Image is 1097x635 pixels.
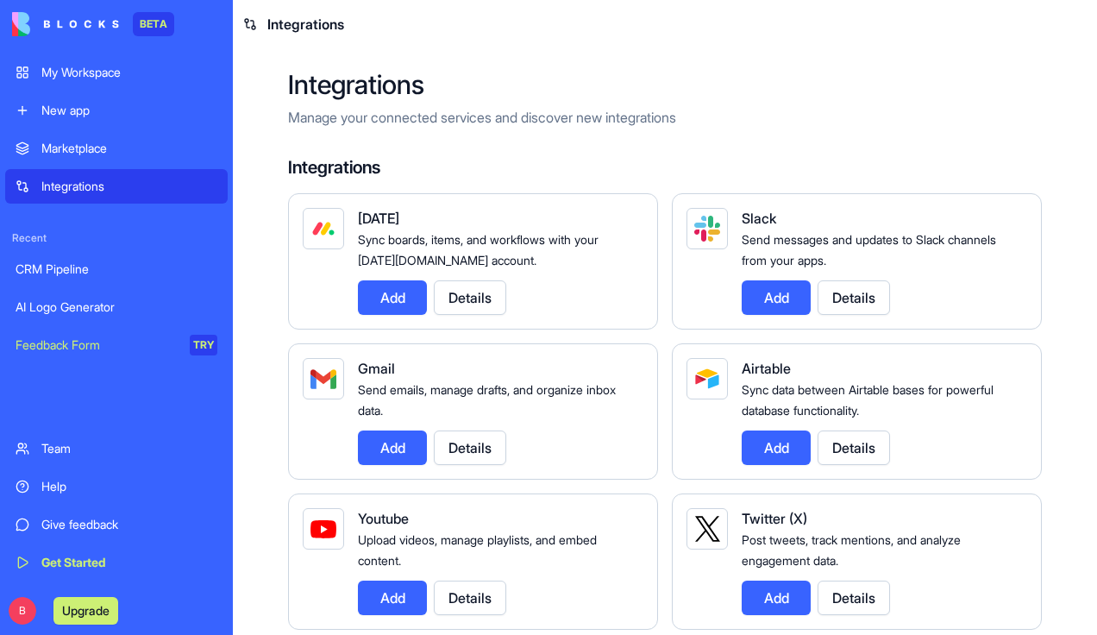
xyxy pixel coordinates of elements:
[5,169,228,204] a: Integrations
[41,554,217,571] div: Get Started
[41,140,217,157] div: Marketplace
[288,69,1042,100] h2: Integrations
[358,360,395,377] span: Gmail
[5,328,228,362] a: Feedback FormTRY
[434,581,506,615] button: Details
[742,280,811,315] button: Add
[5,431,228,466] a: Team
[358,210,399,227] span: [DATE]
[358,382,616,418] span: Send emails, manage drafts, and organize inbox data.
[133,12,174,36] div: BETA
[5,131,228,166] a: Marketplace
[9,597,36,625] span: B
[41,440,217,457] div: Team
[41,516,217,533] div: Give feedback
[12,12,174,36] a: BETA
[818,280,890,315] button: Details
[53,597,118,625] button: Upgrade
[358,232,599,267] span: Sync boards, items, and workflows with your [DATE][DOMAIN_NAME] account.
[16,336,178,354] div: Feedback Form
[5,469,228,504] a: Help
[5,545,228,580] a: Get Started
[41,178,217,195] div: Integrations
[16,299,217,316] div: AI Logo Generator
[742,581,811,615] button: Add
[742,510,807,527] span: Twitter (X)
[16,261,217,278] div: CRM Pipeline
[742,431,811,465] button: Add
[358,581,427,615] button: Add
[267,14,344,35] span: Integrations
[742,232,996,267] span: Send messages and updates to Slack channels from your apps.
[742,382,994,418] span: Sync data between Airtable bases for powerful database functionality.
[41,478,217,495] div: Help
[53,601,118,619] a: Upgrade
[41,102,217,119] div: New app
[5,231,228,245] span: Recent
[5,507,228,542] a: Give feedback
[288,155,1042,179] h4: Integrations
[41,64,217,81] div: My Workspace
[5,290,228,324] a: AI Logo Generator
[190,335,217,355] div: TRY
[5,55,228,90] a: My Workspace
[358,431,427,465] button: Add
[742,360,791,377] span: Airtable
[742,532,961,568] span: Post tweets, track mentions, and analyze engagement data.
[5,93,228,128] a: New app
[358,532,597,568] span: Upload videos, manage playlists, and embed content.
[434,431,506,465] button: Details
[742,210,776,227] span: Slack
[818,431,890,465] button: Details
[434,280,506,315] button: Details
[5,252,228,286] a: CRM Pipeline
[288,107,1042,128] p: Manage your connected services and discover new integrations
[358,510,409,527] span: Youtube
[12,12,119,36] img: logo
[358,280,427,315] button: Add
[818,581,890,615] button: Details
